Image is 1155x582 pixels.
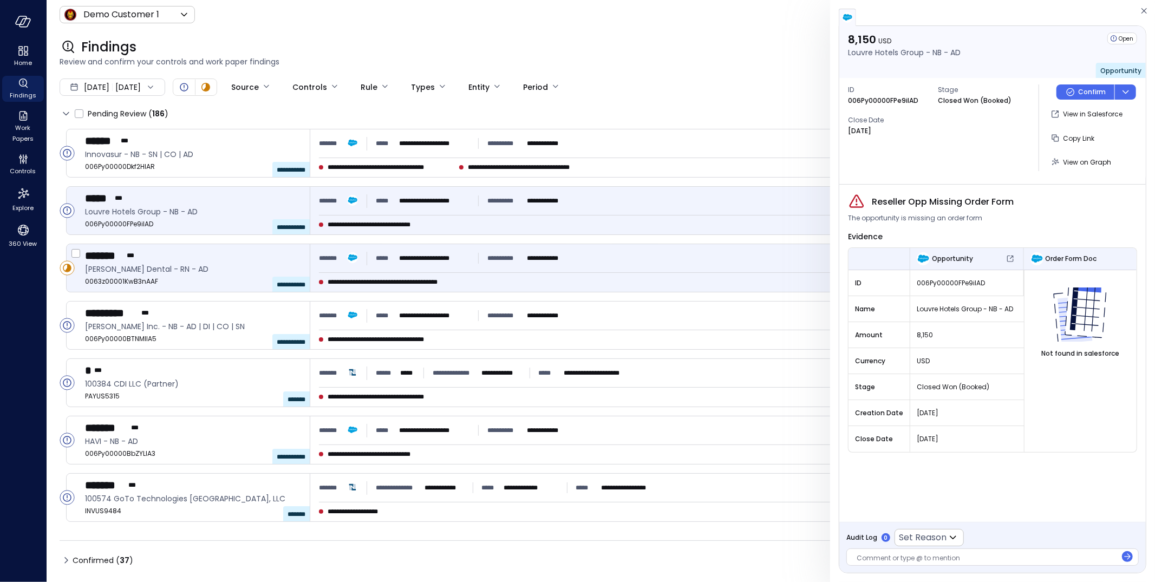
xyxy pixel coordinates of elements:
div: Home [2,43,44,69]
button: Copy Link [1048,129,1099,147]
span: 100574 GoTo Technologies USA, LLC [85,493,301,505]
span: Controls [10,166,36,176]
span: Close Date [848,115,929,126]
div: Work Papers [2,108,44,145]
span: Glidewell Dental - RN - AD [85,263,301,275]
span: 006Py00000FPe9iIAD [917,278,1017,289]
span: 186 [152,108,165,119]
span: Work Papers [6,122,40,144]
p: 8,150 [848,32,961,47]
span: Reseller Opp Missing Order Form [872,195,1014,208]
span: Stage [855,382,903,393]
div: Explore [2,184,44,214]
span: View on Graph [1063,158,1111,167]
span: Currency [855,356,903,367]
div: Open [60,375,75,390]
div: Open [60,203,75,218]
div: In Progress [199,81,212,94]
div: Types [411,78,435,96]
img: Icon [64,8,77,21]
span: Louvre Hotels Group - NB - AD [917,304,1017,315]
span: 37 [120,555,129,566]
span: USD [878,36,891,45]
img: salesforce [842,12,853,23]
span: Evidence [848,231,883,242]
span: ID [848,84,929,95]
p: Louvre Hotels Group - NB - AD [848,47,961,58]
span: 8,150 [917,330,1017,341]
span: ID [855,278,903,289]
span: [DATE] [917,434,1017,444]
div: Findings [2,76,44,102]
div: Open [60,318,75,333]
span: Name [855,304,903,315]
span: 006Py00000BbZYLIA3 [85,448,301,459]
p: 0 [884,534,888,542]
span: 0063z00001KwB3nAAF [85,276,301,287]
div: Open [178,81,191,94]
div: Rule [361,78,377,96]
div: Controls [292,78,327,96]
button: View in Salesforce [1048,105,1127,123]
div: Controls [2,152,44,178]
span: [DATE] [917,408,1017,418]
span: [DATE] [84,81,109,93]
span: INVUS9484 [85,506,301,516]
span: Home [14,57,32,68]
span: Findings [81,38,136,56]
p: 006Py00000FPe9iIAD [848,95,918,106]
p: Confirm [1078,87,1106,97]
span: Copy Link [1063,134,1094,143]
span: HAVI - NB - AD [85,435,301,447]
span: 006Py00000BTNMIIA5 [85,333,301,344]
span: Creation Date [855,408,903,418]
span: Close Date [855,434,903,444]
div: Open [60,490,75,505]
button: Confirm [1056,84,1114,100]
span: Louvre Hotels Group - NB - AD [85,206,301,218]
div: Open [60,146,75,161]
span: Opportunity [1100,66,1141,75]
p: Demo Customer 1 [83,8,159,21]
div: ( ) [116,554,133,566]
div: 360 View [2,221,44,250]
img: Order Form Doc [1030,252,1043,265]
p: View in Salesforce [1063,109,1123,120]
div: Button group with a nested menu [1056,84,1136,100]
p: Closed Won (Booked) [938,95,1012,106]
div: Open [60,433,75,448]
span: Order Form Doc [1046,253,1097,264]
p: [DATE] [848,126,871,136]
span: Review and confirm your controls and work paper findings [60,56,1142,68]
div: Entity [468,78,490,96]
div: ( ) [148,108,168,120]
span: Findings [10,90,36,101]
span: PAYUS5315 [85,391,301,402]
div: In Progress [60,260,75,276]
div: Source [231,78,259,96]
img: Opportunity [917,252,930,265]
span: Pending Review [88,105,168,122]
p: Set Reason [899,531,947,544]
span: Closed Won (Booked) [917,382,1017,393]
span: 100384 CDI LLC (Partner) [85,378,301,390]
span: Confirmed [73,552,133,569]
span: 360 View [9,238,37,249]
button: View on Graph [1048,153,1115,171]
span: Amount [855,330,903,341]
div: Open [1107,32,1137,44]
span: Opportunity [932,253,973,264]
span: 006Py00000FPe9iIAD [85,219,301,230]
span: The opportunity is missing an order form [848,213,982,224]
span: Cargill Inc. - NB - AD | DI | CO | SN [85,321,301,332]
button: dropdown-icon-button [1114,84,1136,100]
span: 006Py00000Dkf2HIAR [85,161,301,172]
span: Explore [12,202,34,213]
span: Innovasur - NB - SN | CO | AD [85,148,301,160]
span: USD [917,356,1017,367]
div: Period [523,78,548,96]
span: Not found in salesforce [1041,348,1119,359]
span: Stage [938,84,1019,95]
